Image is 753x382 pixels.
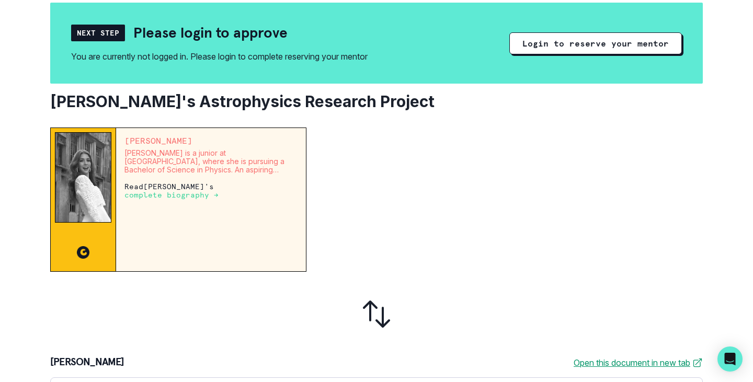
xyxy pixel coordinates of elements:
a: complete biography → [124,190,219,199]
h2: [PERSON_NAME]'s Astrophysics Research Project [50,92,703,111]
p: [PERSON_NAME] [124,136,298,145]
p: [PERSON_NAME] [50,356,124,369]
h2: Please login to approve [133,24,288,42]
p: complete biography → [124,191,219,199]
button: Login to reserve your mentor [509,32,682,54]
div: Open Intercom Messenger [717,346,743,372]
img: Mentor Image [55,132,111,223]
p: Read [PERSON_NAME] 's [124,182,298,199]
p: [PERSON_NAME] is a junior at [GEOGRAPHIC_DATA], where she is pursuing a Bachelor of Science in Ph... [124,149,298,174]
div: You are currently not logged in. Please login to complete reserving your mentor [71,50,368,63]
div: Next Step [71,25,125,41]
a: Open this document in new tab [574,356,703,369]
img: CC image [77,246,89,259]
